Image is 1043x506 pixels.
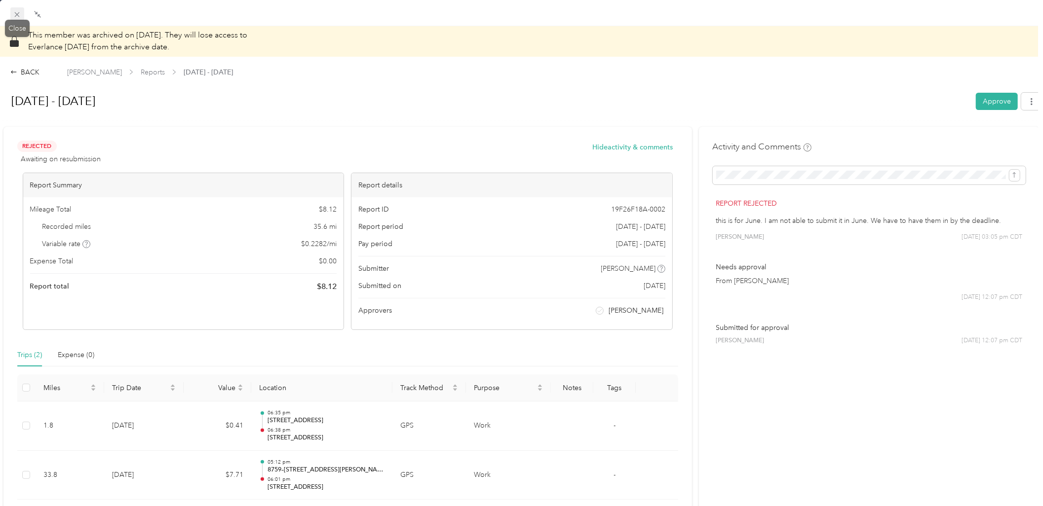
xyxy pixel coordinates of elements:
[466,451,551,500] td: Work
[67,67,122,77] span: [PERSON_NAME]
[358,305,392,316] span: Approvers
[104,451,183,500] td: [DATE]
[358,239,392,249] span: Pay period
[36,374,105,401] th: Miles
[358,204,389,215] span: Report ID
[358,281,401,291] span: Submitted on
[184,401,251,451] td: $0.41
[466,401,551,451] td: Work
[392,451,466,500] td: GPS
[609,305,664,316] span: [PERSON_NAME]
[112,384,167,392] span: Trip Date
[58,350,94,361] div: Expense (0)
[251,374,392,401] th: Location
[268,427,385,434] p: 06:38 pm
[90,387,96,393] span: caret-down
[104,401,183,451] td: [DATE]
[474,384,535,392] span: Purpose
[713,141,811,153] h4: Activity and Comments
[192,384,235,392] span: Value
[716,262,1022,272] p: Needs approval
[268,476,385,483] p: 06:01 pm
[17,350,42,361] div: Trips (2)
[17,141,57,152] span: Rejected
[184,374,251,401] th: Value
[351,173,672,197] div: Report details
[988,451,1043,506] iframe: Everlance-gr Chat Button Frame
[319,256,337,266] span: $ 0.00
[268,409,385,416] p: 06:35 pm
[141,67,165,77] span: Reports
[30,204,72,215] span: Mileage Total
[466,374,551,401] th: Purpose
[452,383,458,389] span: caret-up
[452,387,458,393] span: caret-down
[962,233,1022,242] span: [DATE] 03:05 pm CDT
[716,323,1022,333] p: Submitted for approval
[392,401,466,451] td: GPS
[593,374,636,401] th: Tags
[36,401,105,451] td: 1.8
[90,383,96,389] span: caret-up
[43,384,89,392] span: Miles
[392,374,466,401] th: Track Method
[30,281,70,291] span: Report total
[268,459,385,466] p: 05:12 pm
[716,216,1022,226] p: this is for June. I am not able to submit it in June. We have to have them in by the deadline.
[268,416,385,425] p: [STREET_ADDRESS]
[319,204,337,215] span: $ 8.12
[537,387,543,393] span: caret-down
[1,89,969,113] h1: Jun 1 - 30, 2025
[237,387,243,393] span: caret-down
[268,466,385,474] p: 8759–[STREET_ADDRESS][PERSON_NAME][PERSON_NAME]
[716,336,765,345] span: [PERSON_NAME]
[614,421,616,430] span: -
[616,239,665,249] span: [DATE] - [DATE]
[268,434,385,442] p: [STREET_ADDRESS]
[237,383,243,389] span: caret-up
[10,67,39,77] div: BACK
[36,451,105,500] td: 33.8
[400,384,450,392] span: Track Method
[358,221,403,232] span: Report period
[21,154,101,164] span: Awaiting on resubmission
[301,239,337,249] span: $ 0.2282 / mi
[268,483,385,492] p: [STREET_ADDRESS]
[976,93,1018,110] button: Approve
[313,221,337,232] span: 35.6 mi
[42,221,91,232] span: Recorded miles
[30,256,74,266] span: Expense Total
[5,20,30,37] div: Close
[551,374,593,401] th: Notes
[358,263,389,274] span: Submitter
[614,470,616,479] span: -
[23,173,344,197] div: Report Summary
[716,233,765,242] span: [PERSON_NAME]
[104,374,183,401] th: Trip Date
[616,221,665,232] span: [DATE] - [DATE]
[184,451,251,500] td: $7.71
[592,142,673,152] button: Hideactivity & comments
[170,383,176,389] span: caret-up
[28,30,247,53] p: This member was archived on [DATE] .
[601,263,656,274] span: [PERSON_NAME]
[28,30,247,52] span: They will lose access to Everlance [DATE] from the archive date.
[42,239,90,249] span: Variable rate
[644,281,665,291] span: [DATE]
[962,336,1022,345] span: [DATE] 12:07 pm CDT
[170,387,176,393] span: caret-down
[184,67,233,77] span: [DATE] - [DATE]
[716,198,1022,209] p: Report rejected
[317,281,337,292] span: $ 8.12
[716,276,1022,286] p: From [PERSON_NAME]
[962,293,1022,302] span: [DATE] 12:07 pm CDT
[611,204,665,215] span: 19F26F18A-0002
[537,383,543,389] span: caret-up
